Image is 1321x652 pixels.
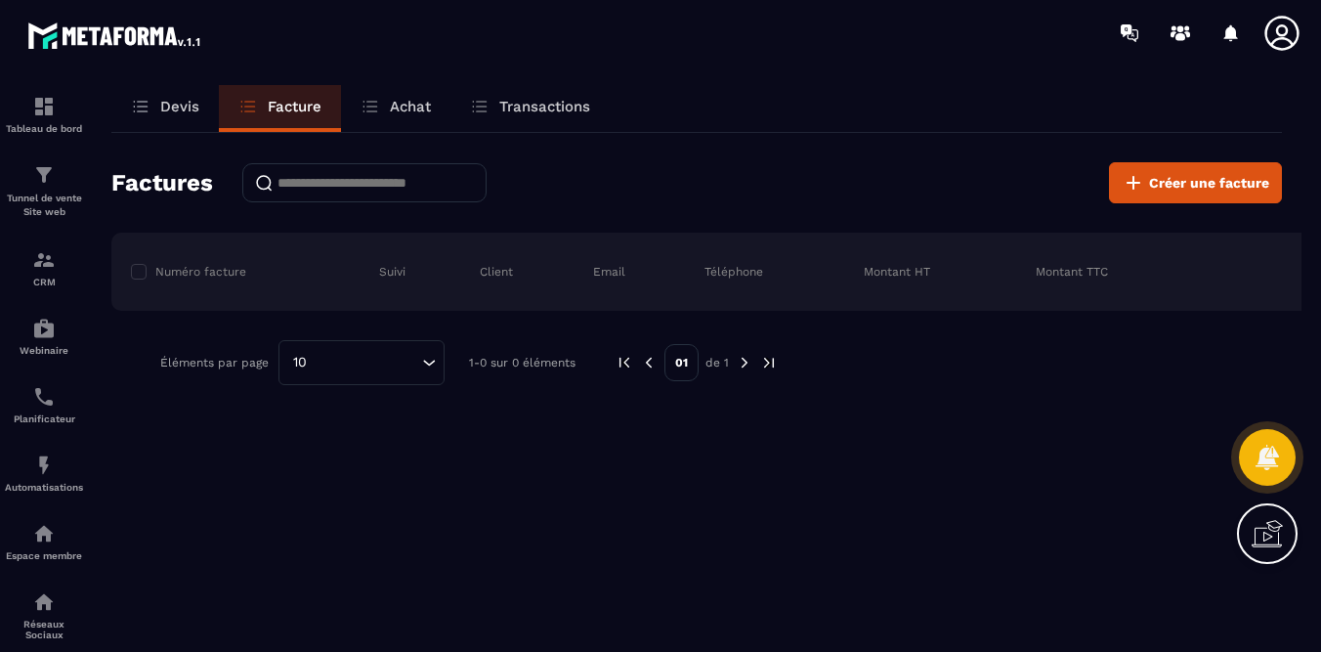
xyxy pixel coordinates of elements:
p: Planificateur [5,413,83,424]
img: automations [32,522,56,545]
p: Email [593,264,625,280]
p: Client [480,264,513,280]
p: Montant HT [864,264,930,280]
p: Suivi [379,264,405,280]
h2: Factures [111,163,213,202]
img: social-network [32,590,56,614]
img: prev [616,354,633,371]
a: formationformationTunnel de vente Site web [5,149,83,234]
p: 01 [664,344,699,381]
p: Tableau de bord [5,123,83,134]
img: next [736,354,753,371]
a: schedulerschedulerPlanificateur [5,370,83,439]
p: 1-0 sur 0 éléments [469,356,575,369]
p: Transactions [499,98,590,115]
p: Achat [390,98,431,115]
p: Devis [160,98,199,115]
p: Webinaire [5,345,83,356]
img: automations [32,317,56,340]
span: Créer une facture [1149,173,1269,193]
input: Search for option [314,352,417,373]
img: automations [32,454,56,477]
p: Espace membre [5,550,83,561]
img: scheduler [32,385,56,409]
a: automationsautomationsWebinaire [5,302,83,370]
span: 10 [286,352,314,373]
p: Réseaux Sociaux [5,619,83,640]
a: automationsautomationsAutomatisations [5,439,83,507]
a: formationformationTableau de bord [5,80,83,149]
p: Numéro facture [155,264,246,280]
a: formationformationCRM [5,234,83,302]
p: Automatisations [5,482,83,493]
a: Facture [219,85,341,132]
button: Créer une facture [1109,162,1282,203]
p: Téléphone [704,264,763,280]
img: formation [32,163,56,187]
p: CRM [5,277,83,287]
img: formation [32,95,56,118]
img: prev [640,354,658,371]
a: automationsautomationsEspace membre [5,507,83,576]
img: formation [32,248,56,272]
p: de 1 [705,355,729,370]
div: Search for option [278,340,445,385]
p: Éléments par page [160,356,269,369]
img: logo [27,18,203,53]
p: Tunnel de vente Site web [5,192,83,219]
a: Devis [111,85,219,132]
p: Facture [268,98,321,115]
p: Montant TTC [1036,264,1108,280]
img: next [760,354,778,371]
